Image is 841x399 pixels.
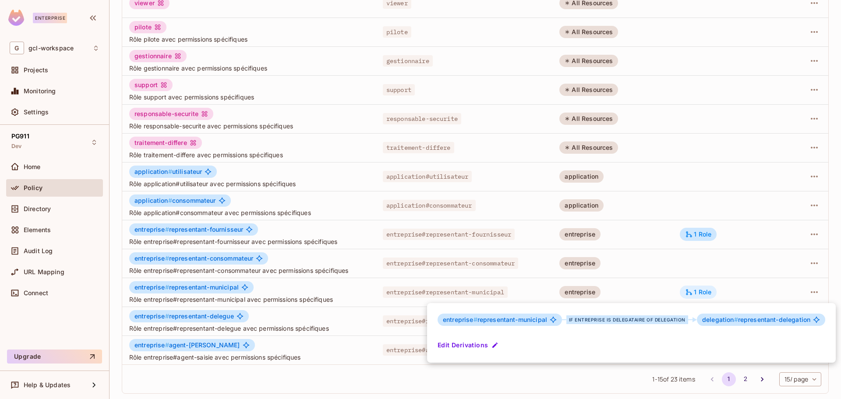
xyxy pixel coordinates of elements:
[702,316,738,323] span: delegation
[443,316,477,323] span: entreprise
[702,316,810,323] span: representant-delegation
[474,316,477,323] span: #
[734,316,738,323] span: #
[566,315,688,324] div: if entreprise is delegataire of delegation
[443,316,547,323] span: representant-municipal
[438,338,500,352] button: Edit Derivations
